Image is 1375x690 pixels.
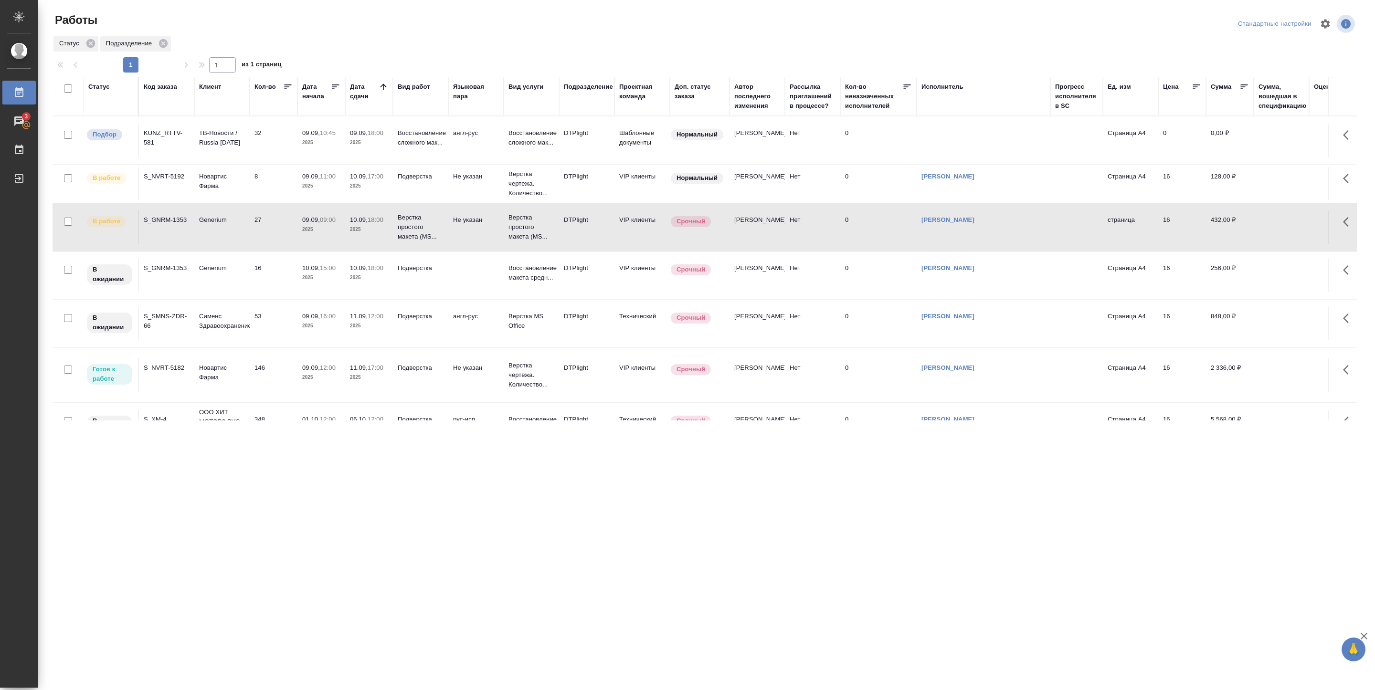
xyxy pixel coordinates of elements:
td: 16 [1158,410,1206,443]
p: Верстка простого макета (MS... [508,213,554,241]
div: Сумма [1211,82,1231,92]
td: Технический [614,410,670,443]
td: Нет [785,259,840,292]
p: 2025 [350,273,388,282]
td: 146 [250,358,297,392]
td: 32 [250,124,297,157]
td: [PERSON_NAME] [730,259,785,292]
td: Не указан [448,358,504,392]
td: англ-рус [448,307,504,340]
p: 2025 [350,225,388,234]
div: Подразделение [100,36,171,52]
p: ТВ-Новости / Russia [DATE] [199,128,245,147]
p: Верстка MS Office [508,312,554,331]
p: Срочный [677,416,705,426]
td: [PERSON_NAME] [730,410,785,443]
td: 0,00 ₽ [1206,124,1254,157]
div: S_XM-4 [144,415,190,424]
p: Подразделение [106,39,155,48]
div: split button [1236,17,1314,31]
p: 17:00 [368,173,383,180]
p: Верстка чертежа. Количество... [508,169,554,198]
td: Нет [785,210,840,244]
div: Код заказа [144,82,177,92]
p: Восстановление сложного мак... [508,128,554,147]
a: [PERSON_NAME] [921,313,974,320]
p: 18:00 [368,264,383,272]
span: из 1 страниц [242,59,282,73]
span: Работы [53,12,97,28]
td: Шаблонные документы [614,124,670,157]
div: Кол-во [254,82,276,92]
td: [PERSON_NAME] [730,307,785,340]
td: 16 [1158,307,1206,340]
p: В ожидании [93,313,127,332]
td: DTPlight [559,410,614,443]
p: В работе [93,173,120,183]
button: Здесь прячутся важные кнопки [1337,307,1360,330]
td: Нет [785,167,840,200]
td: [PERSON_NAME] [730,124,785,157]
p: 2025 [302,273,340,282]
a: 3 [2,109,36,133]
td: Страница А4 [1103,358,1158,392]
td: Страница А4 [1103,167,1158,200]
p: Сименс Здравоохранение [199,312,245,331]
div: Языковая пара [453,82,499,101]
p: 10.09, [302,264,320,272]
p: 09.09, [302,216,320,223]
td: Технический [614,307,670,340]
div: Исполнитель выполняет работу [86,215,133,228]
td: 0 [840,124,917,157]
div: Исполнитель назначен, приступать к работе пока рано [86,312,133,334]
p: 06.10, [350,416,368,423]
p: Срочный [677,313,705,323]
p: 16:00 [320,313,336,320]
p: 2025 [302,181,340,191]
p: 11.09, [350,364,368,371]
p: Срочный [677,217,705,226]
td: 16 [250,259,297,292]
p: Нормальный [677,130,718,139]
td: DTPlight [559,210,614,244]
div: Автор последнего изменения [734,82,780,111]
p: Подверстка [398,263,444,273]
p: В ожидании [93,265,127,284]
div: Прогресс исполнителя в SC [1055,82,1098,111]
td: 0 [1158,124,1206,157]
div: Вид работ [398,82,430,92]
button: Здесь прячутся важные кнопки [1337,259,1360,282]
a: [PERSON_NAME] [921,216,974,223]
p: Восстановление сложного мак... [508,415,554,434]
td: DTPlight [559,167,614,200]
td: VIP клиенты [614,167,670,200]
td: [PERSON_NAME] [730,358,785,392]
td: DTPlight [559,259,614,292]
p: 2025 [302,321,340,331]
span: 3 [19,112,33,121]
div: Подразделение [564,82,613,92]
div: Рассылка приглашений в процессе? [790,82,836,111]
div: Доп. статус заказа [675,82,725,101]
a: [PERSON_NAME] [921,173,974,180]
div: Статус [88,82,110,92]
div: Вид услуги [508,82,544,92]
td: рус-исп [448,410,504,443]
td: 0 [840,307,917,340]
td: 16 [1158,259,1206,292]
div: Исполнитель назначен, приступать к работе пока рано [86,415,133,437]
p: Восстановление сложного мак... [398,128,444,147]
p: 12:00 [320,364,336,371]
p: Нормальный [677,173,718,183]
td: Нет [785,124,840,157]
p: Подверстка [398,172,444,181]
td: 128,00 ₽ [1206,167,1254,200]
td: Страница А4 [1103,410,1158,443]
p: 2025 [302,373,340,382]
p: 2025 [302,138,340,147]
td: страница [1103,210,1158,244]
div: Кол-во неназначенных исполнителей [845,82,902,111]
p: В работе [93,217,120,226]
td: 0 [840,358,917,392]
p: 10:45 [320,129,336,136]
